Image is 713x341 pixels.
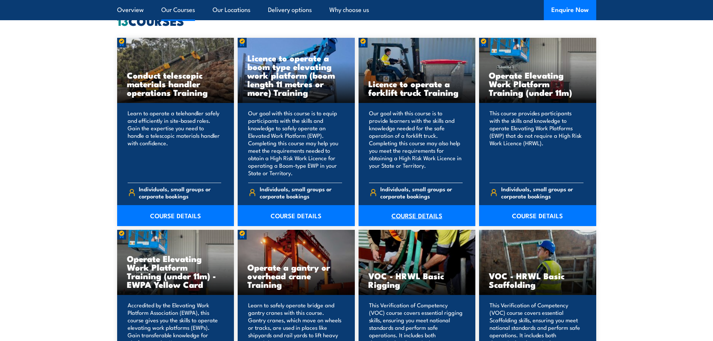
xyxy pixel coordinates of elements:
span: Individuals, small groups or corporate bookings [139,185,221,200]
h3: Operate Elevating Work Platform Training (under 11m) [489,71,586,97]
h3: VOC - HRWL Basic Rigging [368,271,466,289]
strong: 13 [117,11,128,30]
a: COURSE DETAILS [238,205,355,226]
h3: Operate Elevating Work Platform Training (under 11m) - EWPA Yellow Card [127,254,225,289]
h2: COURSES [117,15,596,26]
p: Our goal with this course is to equip participants with the skills and knowledge to safely operat... [248,109,342,177]
h3: Licence to operate a forklift truck Training [368,79,466,97]
span: Individuals, small groups or corporate bookings [260,185,342,200]
h3: Operate a gantry or overhead crane Training [247,263,345,289]
a: COURSE DETAILS [359,205,476,226]
p: This course provides participants with the skills and knowledge to operate Elevating Work Platfor... [490,109,583,177]
a: COURSE DETAILS [117,205,234,226]
span: Individuals, small groups or corporate bookings [380,185,463,200]
h3: VOC - HRWL Basic Scaffolding [489,271,586,289]
h3: Conduct telescopic materials handler operations Training [127,71,225,97]
p: Learn to operate a telehandler safely and efficiently in site-based roles. Gain the expertise you... [128,109,222,177]
p: Our goal with this course is to provide learners with the skills and knowledge needed for the saf... [369,109,463,177]
a: COURSE DETAILS [479,205,596,226]
h3: Licence to operate a boom type elevating work platform (boom length 11 metres or more) Training [247,54,345,97]
span: Individuals, small groups or corporate bookings [501,185,583,200]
